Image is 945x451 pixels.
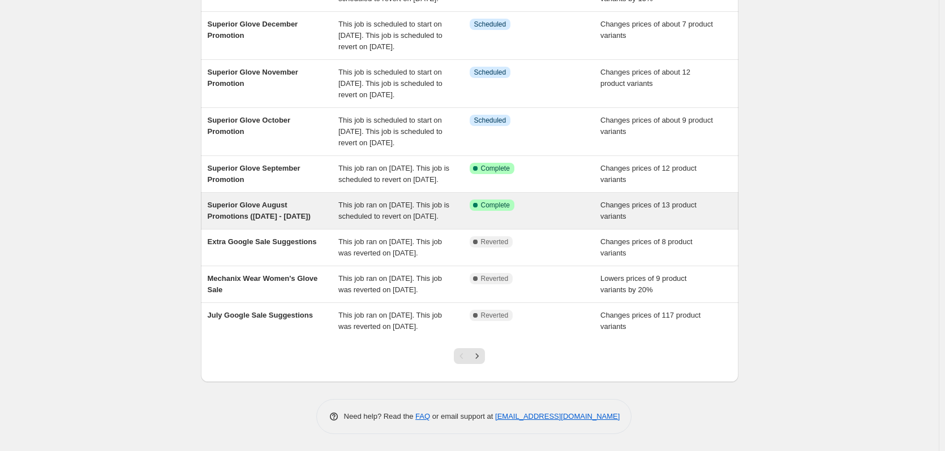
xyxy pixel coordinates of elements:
nav: Pagination [454,348,485,364]
span: or email support at [430,412,495,420]
span: Superior Glove December Promotion [208,20,298,40]
span: Reverted [481,311,509,320]
span: Complete [481,164,510,173]
span: Changes prices of about 12 product variants [600,68,690,88]
span: Reverted [481,237,509,246]
span: Extra Google Sale Suggestions [208,237,317,246]
span: This job is scheduled to start on [DATE]. This job is scheduled to revert on [DATE]. [338,116,443,147]
span: This job ran on [DATE]. This job is scheduled to revert on [DATE]. [338,164,449,184]
span: This job ran on [DATE]. This job is scheduled to revert on [DATE]. [338,201,449,220]
span: Changes prices of about 7 product variants [600,20,713,40]
span: Changes prices of 8 product variants [600,237,693,257]
span: Superior Glove September Promotion [208,164,300,184]
span: This job ran on [DATE]. This job was reverted on [DATE]. [338,311,442,331]
span: This job is scheduled to start on [DATE]. This job is scheduled to revert on [DATE]. [338,68,443,99]
span: Changes prices of about 9 product variants [600,116,713,136]
span: Superior Glove August Promotions ([DATE] - [DATE]) [208,201,311,220]
a: [EMAIL_ADDRESS][DOMAIN_NAME] [495,412,620,420]
span: Need help? Read the [344,412,416,420]
span: This job ran on [DATE]. This job was reverted on [DATE]. [338,237,442,257]
span: Changes prices of 12 product variants [600,164,697,184]
span: Changes prices of 117 product variants [600,311,701,331]
span: Changes prices of 13 product variants [600,201,697,220]
span: Mechanix Wear Women's Glove Sale [208,274,318,294]
span: Scheduled [474,20,506,29]
span: Scheduled [474,116,506,125]
span: Superior Glove November Promotion [208,68,298,88]
span: Scheduled [474,68,506,77]
span: Complete [481,201,510,210]
span: Lowers prices of 9 product variants by 20% [600,274,686,294]
span: This job is scheduled to start on [DATE]. This job is scheduled to revert on [DATE]. [338,20,443,51]
span: This job ran on [DATE]. This job was reverted on [DATE]. [338,274,442,294]
span: July Google Sale Suggestions [208,311,313,319]
button: Next [469,348,485,364]
span: Superior Glove October Promotion [208,116,291,136]
span: Reverted [481,274,509,283]
a: FAQ [415,412,430,420]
